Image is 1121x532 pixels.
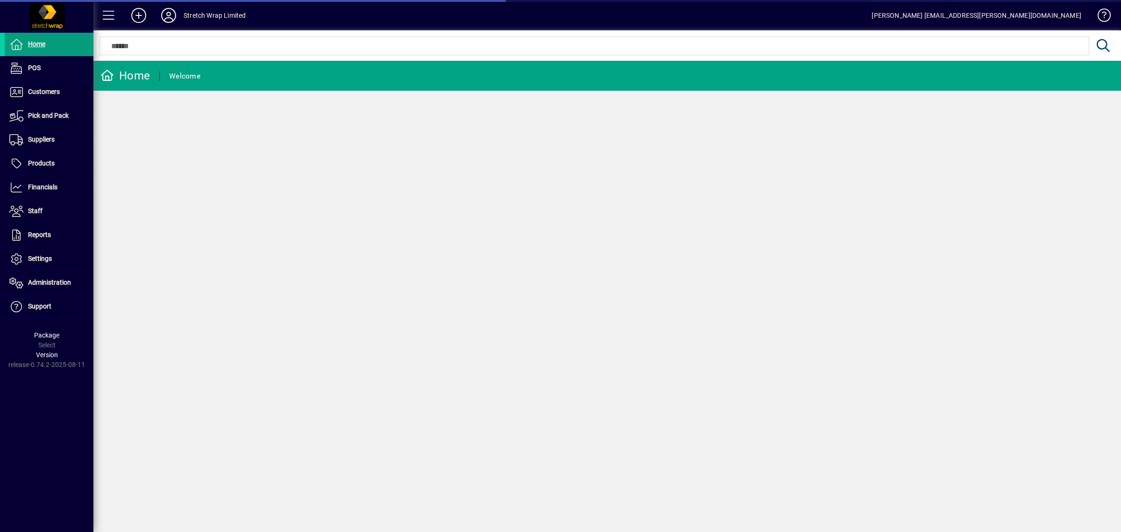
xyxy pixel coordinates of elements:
[5,176,93,199] a: Financials
[28,136,55,143] span: Suppliers
[28,279,71,286] span: Administration
[5,57,93,80] a: POS
[5,295,93,318] a: Support
[5,223,93,247] a: Reports
[28,255,52,262] span: Settings
[124,7,154,24] button: Add
[169,69,200,84] div: Welcome
[28,112,69,119] span: Pick and Pack
[28,40,45,48] span: Home
[5,247,93,271] a: Settings
[5,104,93,128] a: Pick and Pack
[5,200,93,223] a: Staff
[184,8,246,23] div: Stretch Wrap Limited
[36,351,58,359] span: Version
[100,68,150,83] div: Home
[5,80,93,104] a: Customers
[28,183,57,191] span: Financials
[1091,2,1109,32] a: Knowledge Base
[5,152,93,175] a: Products
[5,128,93,151] a: Suppliers
[28,88,60,95] span: Customers
[34,331,59,339] span: Package
[28,64,41,72] span: POS
[28,207,43,215] span: Staff
[28,302,51,310] span: Support
[872,8,1081,23] div: [PERSON_NAME] [EMAIL_ADDRESS][PERSON_NAME][DOMAIN_NAME]
[28,159,55,167] span: Products
[5,271,93,295] a: Administration
[154,7,184,24] button: Profile
[28,231,51,238] span: Reports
